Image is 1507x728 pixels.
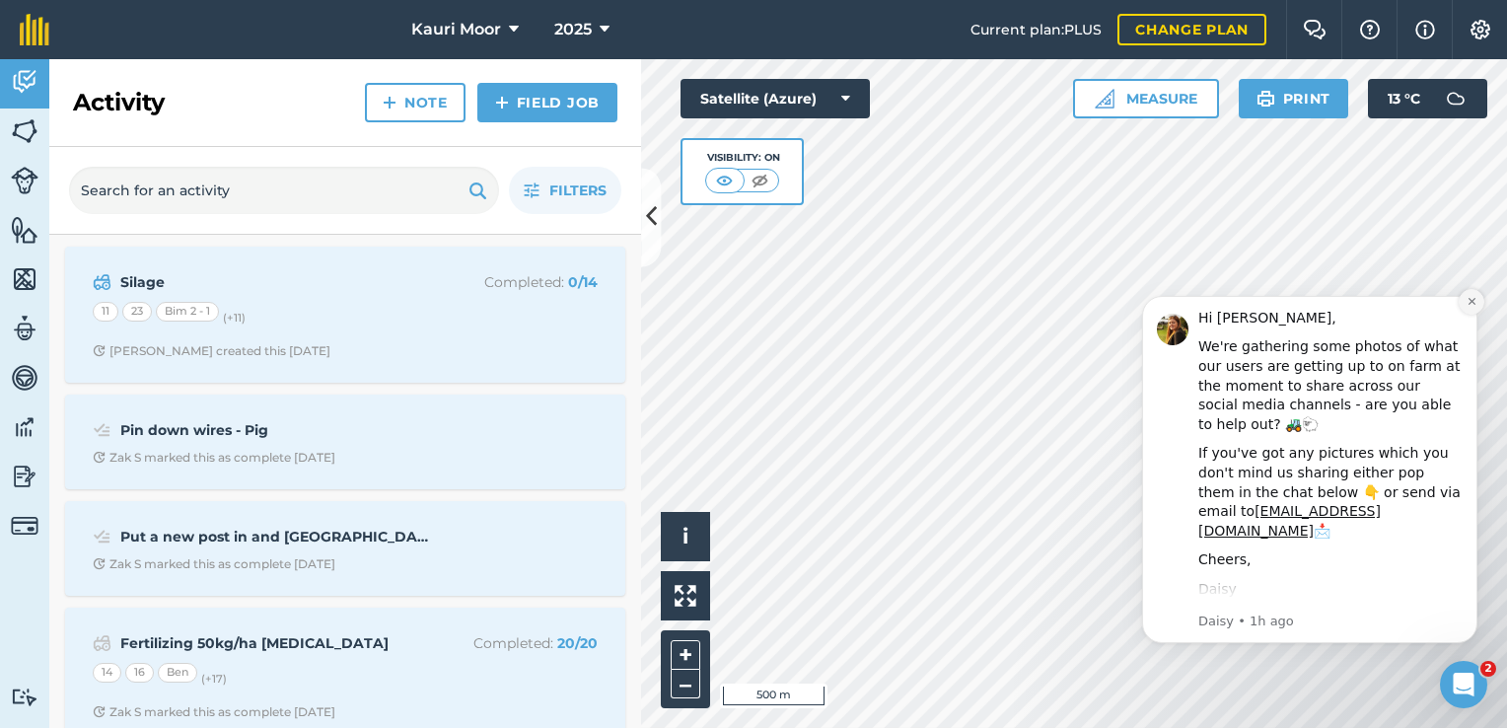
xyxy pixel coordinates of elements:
img: Clock with arrow pointing clockwise [93,451,106,464]
button: Print [1239,79,1349,118]
img: A question mark icon [1358,20,1382,39]
a: Put a new post in and [GEOGRAPHIC_DATA]Clock with arrow pointing clockwiseZak S marked this as co... [77,513,613,584]
img: svg+xml;base64,PHN2ZyB4bWxucz0iaHR0cDovL3d3dy53My5vcmcvMjAwMC9zdmciIHdpZHRoPSIxNyIgaGVpZ2h0PSIxNy... [1415,18,1435,41]
div: 14 [93,663,121,683]
img: svg+xml;base64,PHN2ZyB4bWxucz0iaHR0cDovL3d3dy53My5vcmcvMjAwMC9zdmciIHdpZHRoPSI1MCIgaGVpZ2h0PSI0MC... [712,171,737,190]
div: Visibility: On [705,150,780,166]
button: + [671,640,700,670]
strong: Fertilizing 50kg/ha [MEDICAL_DATA] [120,632,433,654]
button: – [671,670,700,698]
span: 2025 [554,18,592,41]
small: (+ 11 ) [223,311,246,325]
img: svg+xml;base64,PD94bWwgdmVyc2lvbj0iMS4wIiBlbmNvZGluZz0idXRmLTgiPz4KPCEtLSBHZW5lcmF0b3I6IEFkb2JlIE... [11,412,38,442]
strong: Put a new post in and [GEOGRAPHIC_DATA] [120,526,433,547]
img: svg+xml;base64,PD94bWwgdmVyc2lvbj0iMS4wIiBlbmNvZGluZz0idXRmLTgiPz4KPCEtLSBHZW5lcmF0b3I6IEFkb2JlIE... [93,631,111,655]
img: svg+xml;base64,PD94bWwgdmVyc2lvbj0iMS4wIiBlbmNvZGluZz0idXRmLTgiPz4KPCEtLSBHZW5lcmF0b3I6IEFkb2JlIE... [1436,79,1475,118]
img: svg+xml;base64,PD94bWwgdmVyc2lvbj0iMS4wIiBlbmNvZGluZz0idXRmLTgiPz4KPCEtLSBHZW5lcmF0b3I6IEFkb2JlIE... [93,525,111,548]
button: Satellite (Azure) [681,79,870,118]
img: svg+xml;base64,PHN2ZyB4bWxucz0iaHR0cDovL3d3dy53My5vcmcvMjAwMC9zdmciIHdpZHRoPSI1MCIgaGVpZ2h0PSI0MC... [748,171,772,190]
img: svg+xml;base64,PD94bWwgdmVyc2lvbj0iMS4wIiBlbmNvZGluZz0idXRmLTgiPz4KPCEtLSBHZW5lcmF0b3I6IEFkb2JlIE... [11,363,38,393]
img: svg+xml;base64,PD94bWwgdmVyc2lvbj0iMS4wIiBlbmNvZGluZz0idXRmLTgiPz4KPCEtLSBHZW5lcmF0b3I6IEFkb2JlIE... [11,314,38,343]
img: svg+xml;base64,PHN2ZyB4bWxucz0iaHR0cDovL3d3dy53My5vcmcvMjAwMC9zdmciIHdpZHRoPSIxNCIgaGVpZ2h0PSIyNC... [383,91,396,114]
img: Four arrows, one pointing top left, one top right, one bottom right and the last bottom left [675,585,696,607]
input: Search for an activity [69,167,499,214]
img: Clock with arrow pointing clockwise [93,705,106,718]
img: Two speech bubbles overlapping with the left bubble in the forefront [1303,20,1327,39]
img: svg+xml;base64,PHN2ZyB4bWxucz0iaHR0cDovL3d3dy53My5vcmcvMjAwMC9zdmciIHdpZHRoPSIxOSIgaGVpZ2h0PSIyNC... [1256,87,1275,110]
img: A cog icon [1469,20,1492,39]
iframe: Intercom live chat [1440,661,1487,708]
span: i [682,524,688,548]
img: Ruler icon [1095,89,1114,109]
a: Pin down wires - PigClock with arrow pointing clockwiseZak S marked this as complete [DATE] [77,406,613,477]
img: svg+xml;base64,PHN2ZyB4bWxucz0iaHR0cDovL3d3dy53My5vcmcvMjAwMC9zdmciIHdpZHRoPSIxNCIgaGVpZ2h0PSIyNC... [495,91,509,114]
div: 16 [125,663,154,683]
img: Clock with arrow pointing clockwise [93,344,106,357]
strong: 0 / 14 [568,273,598,291]
strong: Pin down wires - Pig [120,419,433,441]
strong: 20 / 20 [557,634,598,652]
img: Clock with arrow pointing clockwise [93,557,106,570]
p: Completed : [441,632,598,654]
div: Zak S marked this as complete [DATE] [93,450,335,466]
strong: Silage [120,271,433,293]
img: svg+xml;base64,PD94bWwgdmVyc2lvbj0iMS4wIiBlbmNvZGluZz0idXRmLTgiPz4KPCEtLSBHZW5lcmF0b3I6IEFkb2JlIE... [11,67,38,97]
a: Note [365,83,466,122]
img: svg+xml;base64,PHN2ZyB4bWxucz0iaHR0cDovL3d3dy53My5vcmcvMjAwMC9zdmciIHdpZHRoPSI1NiIgaGVpZ2h0PSI2MC... [11,116,38,146]
span: 13 ° C [1388,79,1420,118]
img: svg+xml;base64,PD94bWwgdmVyc2lvbj0iMS4wIiBlbmNvZGluZz0idXRmLTgiPz4KPCEtLSBHZW5lcmF0b3I6IEFkb2JlIE... [11,167,38,194]
div: Zak S marked this as complete [DATE] [93,704,335,720]
img: svg+xml;base64,PD94bWwgdmVyc2lvbj0iMS4wIiBlbmNvZGluZz0idXRmLTgiPz4KPCEtLSBHZW5lcmF0b3I6IEFkb2JlIE... [93,418,111,442]
img: svg+xml;base64,PD94bWwgdmVyc2lvbj0iMS4wIiBlbmNvZGluZz0idXRmLTgiPz4KPCEtLSBHZW5lcmF0b3I6IEFkb2JlIE... [11,688,38,706]
div: [PERSON_NAME] created this [DATE] [93,343,330,359]
div: Bim 2 - 1 [156,302,219,322]
a: SilageCompleted: 0/141123Bim 2 - 1(+11)Clock with arrow pointing clockwise[PERSON_NAME] created t... [77,258,613,371]
img: svg+xml;base64,PHN2ZyB4bWxucz0iaHR0cDovL3d3dy53My5vcmcvMjAwMC9zdmciIHdpZHRoPSIxOSIgaGVpZ2h0PSIyNC... [468,179,487,202]
a: Change plan [1117,14,1266,45]
small: (+ 17 ) [201,672,227,686]
h2: Activity [73,87,165,118]
img: fieldmargin Logo [20,14,49,45]
img: svg+xml;base64,PD94bWwgdmVyc2lvbj0iMS4wIiBlbmNvZGluZz0idXRmLTgiPz4KPCEtLSBHZW5lcmF0b3I6IEFkb2JlIE... [11,512,38,540]
img: svg+xml;base64,PD94bWwgdmVyc2lvbj0iMS4wIiBlbmNvZGluZz0idXRmLTgiPz4KPCEtLSBHZW5lcmF0b3I6IEFkb2JlIE... [93,270,111,294]
span: Kauri Moor [411,18,501,41]
span: Filters [549,180,607,201]
img: svg+xml;base64,PHN2ZyB4bWxucz0iaHR0cDovL3d3dy53My5vcmcvMjAwMC9zdmciIHdpZHRoPSI1NiIgaGVpZ2h0PSI2MC... [11,264,38,294]
iframe: Intercom notifications message [1112,271,1507,718]
div: 11 [93,302,118,322]
span: Current plan : PLUS [970,19,1102,40]
img: svg+xml;base64,PHN2ZyB4bWxucz0iaHR0cDovL3d3dy53My5vcmcvMjAwMC9zdmciIHdpZHRoPSI1NiIgaGVpZ2h0PSI2MC... [11,215,38,245]
img: svg+xml;base64,PD94bWwgdmVyc2lvbj0iMS4wIiBlbmNvZGluZz0idXRmLTgiPz4KPCEtLSBHZW5lcmF0b3I6IEFkb2JlIE... [11,462,38,491]
button: i [661,512,710,561]
a: Field Job [477,83,617,122]
span: 2 [1480,661,1496,677]
button: Filters [509,167,621,214]
button: 13 °C [1368,79,1487,118]
div: Ben [158,663,197,683]
div: Zak S marked this as complete [DATE] [93,556,335,572]
button: Measure [1073,79,1219,118]
div: 23 [122,302,152,322]
p: Completed : [441,271,598,293]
